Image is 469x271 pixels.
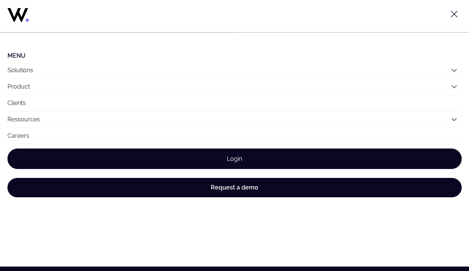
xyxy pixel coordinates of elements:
button: Ressources [7,111,462,127]
iframe: Chatbot [420,222,459,261]
a: Clients [7,95,462,111]
li: Menu [7,52,462,59]
a: Product [7,83,30,90]
button: Product [7,79,462,95]
a: Ressources [7,116,40,123]
a: Login [7,149,462,169]
a: Request a demo [7,178,462,197]
button: Solutions [7,62,462,78]
a: Careers [7,128,462,144]
button: Toggle menu [447,7,462,22]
